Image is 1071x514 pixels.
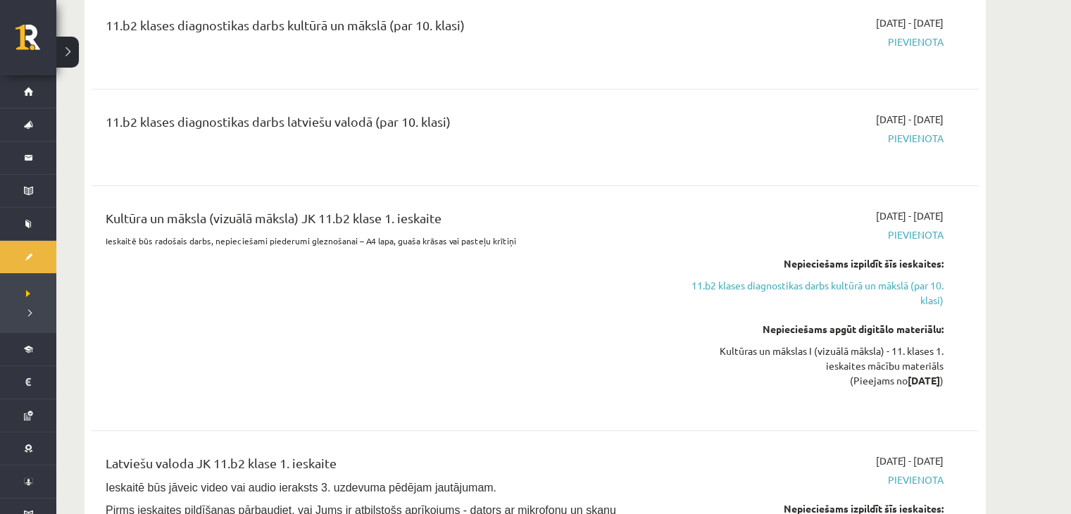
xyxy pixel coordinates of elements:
span: Pievienota [678,35,944,49]
p: Ieskaitē būs radošais darbs, nepieciešami piederumi gleznošanai – A4 lapa, guaša krāsas vai paste... [106,234,657,247]
span: [DATE] - [DATE] [876,453,944,468]
span: [DATE] - [DATE] [876,112,944,127]
div: Nepieciešams izpildīt šīs ieskaites: [678,256,944,271]
a: 11.b2 klases diagnostikas darbs kultūrā un mākslā (par 10. klasi) [678,278,944,308]
div: Latviešu valoda JK 11.b2 klase 1. ieskaite [106,453,657,479]
span: Pievienota [678,472,944,487]
span: Pievienota [678,227,944,242]
div: 11.b2 klases diagnostikas darbs kultūrā un mākslā (par 10. klasi) [106,15,657,42]
div: 11.b2 klases diagnostikas darbs latviešu valodā (par 10. klasi) [106,112,657,138]
div: Kultūras un mākslas I (vizuālā māksla) - 11. klases 1. ieskaites mācību materiāls (Pieejams no ) [678,344,944,388]
div: Nepieciešams apgūt digitālo materiālu: [678,322,944,337]
span: [DATE] - [DATE] [876,208,944,223]
span: [DATE] - [DATE] [876,15,944,30]
span: Pievienota [678,131,944,146]
span: Ieskaitē būs jāveic video vai audio ieraksts 3. uzdevuma pēdējam jautājumam. [106,482,496,494]
a: Rīgas 1. Tālmācības vidusskola [15,25,56,60]
strong: [DATE] [908,374,940,387]
div: Kultūra un māksla (vizuālā māksla) JK 11.b2 klase 1. ieskaite [106,208,657,234]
